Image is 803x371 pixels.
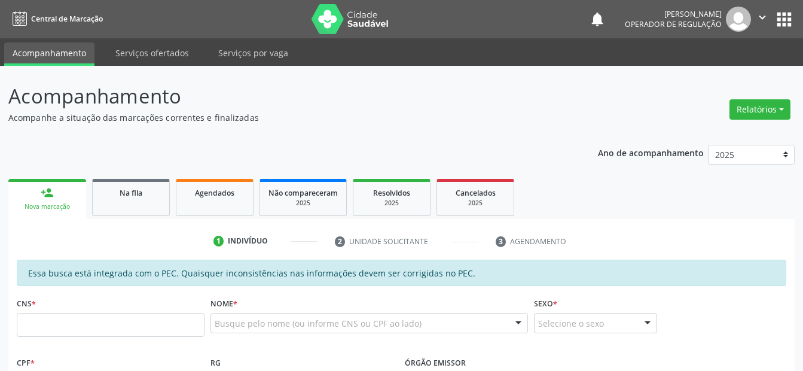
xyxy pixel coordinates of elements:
span: Agendados [195,188,234,198]
span: Central de Marcação [31,14,103,24]
div: 2025 [362,199,422,208]
img: img [726,7,751,32]
button: notifications [589,11,606,28]
p: Acompanhe a situação das marcações correntes e finalizadas [8,111,559,124]
label: CNS [17,294,36,313]
div: [PERSON_NAME] [625,9,722,19]
div: person_add [41,186,54,199]
span: Busque pelo nome (ou informe CNS ou CPF ao lado) [215,317,422,330]
button: apps [774,9,795,30]
span: Cancelados [456,188,496,198]
p: Ano de acompanhamento [598,145,704,160]
button:  [751,7,774,32]
i:  [756,11,769,24]
a: Serviços ofertados [107,42,197,63]
div: Indivíduo [228,236,268,247]
span: Operador de regulação [625,19,722,29]
div: Nova marcação [17,202,78,211]
p: Acompanhamento [8,81,559,111]
span: Não compareceram [268,188,338,198]
a: Acompanhamento [4,42,94,66]
a: Central de Marcação [8,9,103,29]
button: Relatórios [729,99,790,120]
div: 2025 [445,199,505,208]
span: Selecione o sexo [538,317,604,330]
label: Nome [210,294,237,313]
div: Essa busca está integrada com o PEC. Quaisquer inconsistências nas informações devem ser corrigid... [17,260,786,286]
span: Na fila [120,188,142,198]
div: 1 [213,236,224,247]
span: Resolvidos [373,188,410,198]
a: Serviços por vaga [210,42,297,63]
label: Sexo [534,294,557,313]
div: 2025 [268,199,338,208]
